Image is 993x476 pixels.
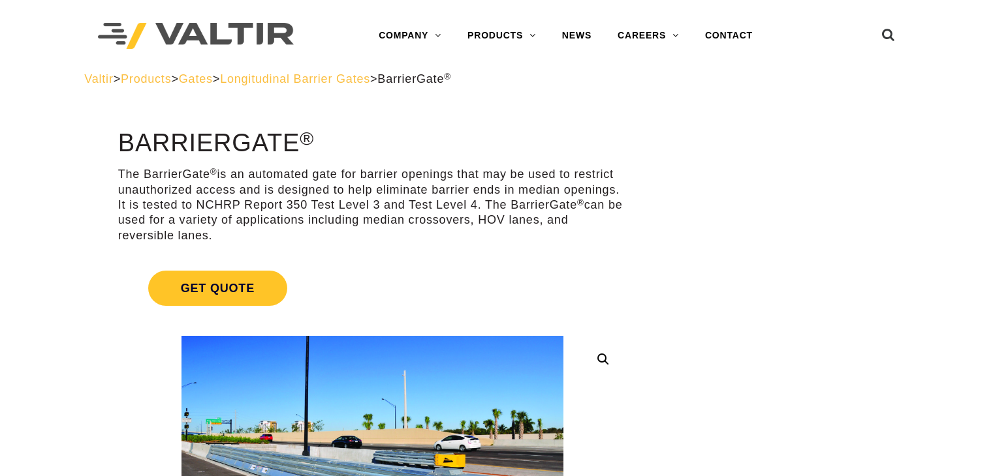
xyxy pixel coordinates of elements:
a: Gates [179,72,213,85]
a: Valtir [84,72,113,85]
a: Longitudinal Barrier Gates [220,72,370,85]
div: > > > > [84,72,909,87]
sup: ® [300,128,314,149]
sup: ® [577,198,584,207]
sup: ® [210,167,217,177]
a: Get Quote [118,255,627,321]
a: PRODUCTS [454,23,549,49]
a: CAREERS [605,23,692,49]
span: Get Quote [148,271,287,306]
span: BarrierGate [377,72,451,85]
a: Products [121,72,171,85]
a: COMPANY [366,23,454,49]
a: CONTACT [692,23,766,49]
p: The BarrierGate is an automated gate for barrier openings that may be used to restrict unauthoriz... [118,167,627,243]
sup: ® [444,72,451,82]
a: NEWS [549,23,605,49]
h1: BarrierGate [118,130,627,157]
img: Valtir [98,23,294,50]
